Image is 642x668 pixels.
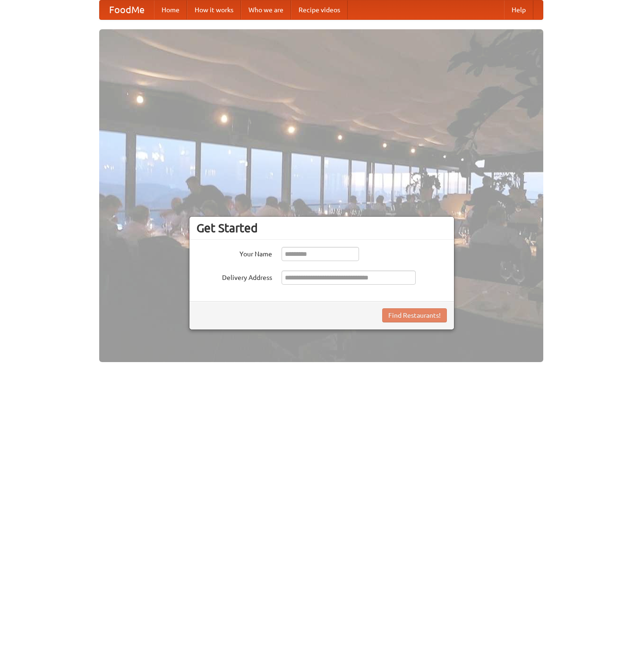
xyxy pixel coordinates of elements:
[241,0,291,19] a: Who we are
[154,0,187,19] a: Home
[197,221,447,235] h3: Get Started
[100,0,154,19] a: FoodMe
[197,271,272,282] label: Delivery Address
[291,0,348,19] a: Recipe videos
[382,308,447,322] button: Find Restaurants!
[504,0,533,19] a: Help
[197,247,272,259] label: Your Name
[187,0,241,19] a: How it works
